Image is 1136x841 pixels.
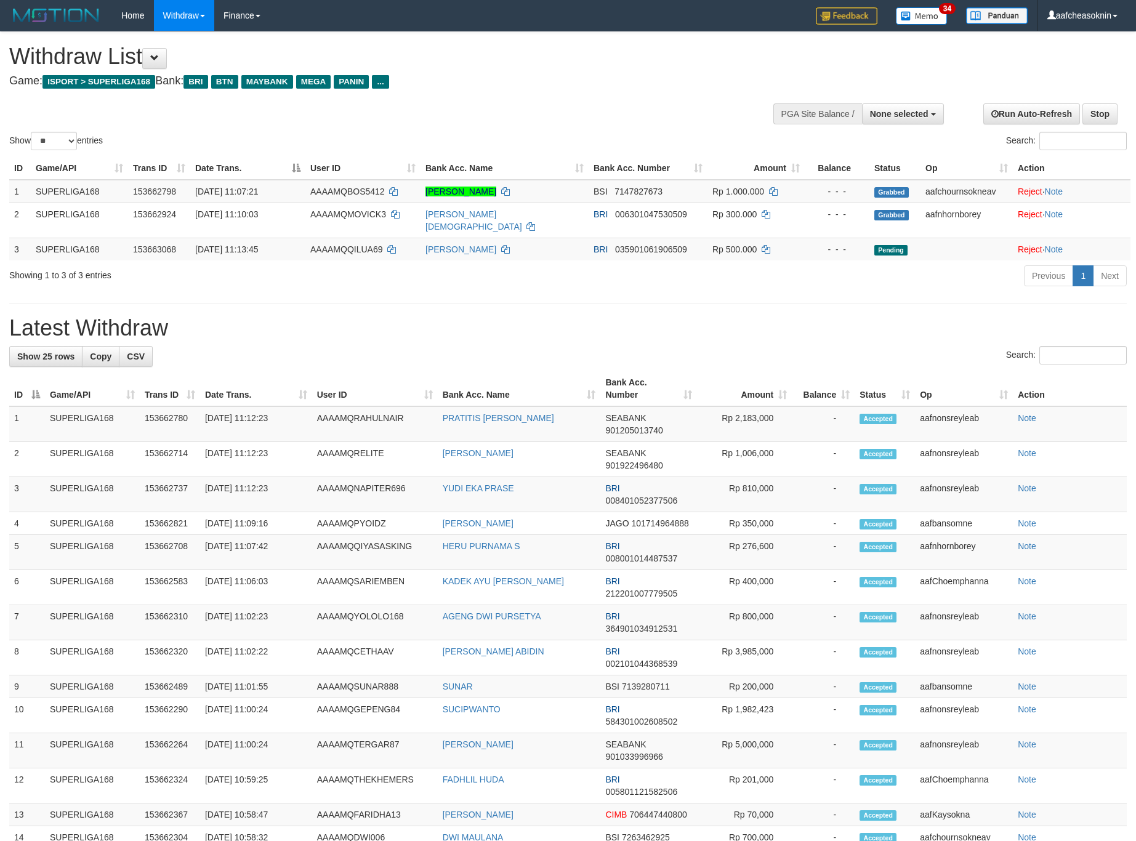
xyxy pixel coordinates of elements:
[1045,244,1063,254] a: Note
[9,406,45,442] td: 1
[860,682,896,693] span: Accepted
[443,611,541,621] a: AGENG DWI PURSETYA
[860,705,896,715] span: Accepted
[1073,265,1094,286] a: 1
[605,425,663,435] span: Copy 901205013740 to clipboard
[1013,157,1130,180] th: Action
[1018,483,1036,493] a: Note
[140,371,200,406] th: Trans ID: activate to sort column ascending
[1018,413,1036,423] a: Note
[200,570,312,605] td: [DATE] 11:06:03
[697,406,792,442] td: Rp 2,183,000
[915,803,1013,826] td: aafKaysokna
[1018,611,1036,621] a: Note
[615,244,687,254] span: Copy 035901061906509 to clipboard
[443,739,514,749] a: [PERSON_NAME]
[1018,810,1036,819] a: Note
[312,675,438,698] td: AAAAMQSUNAR888
[31,203,128,238] td: SUPERLIGA168
[792,477,855,512] td: -
[310,209,386,219] span: AAAAMQMOVICK3
[241,75,293,89] span: MAYBANK
[45,477,140,512] td: SUPERLIGA168
[17,352,75,361] span: Show 25 rows
[305,157,421,180] th: User ID: activate to sort column ascending
[9,132,103,150] label: Show entries
[1018,704,1036,714] a: Note
[862,103,944,124] button: None selected
[1045,187,1063,196] a: Note
[200,640,312,675] td: [DATE] 11:02:22
[443,413,554,423] a: PRATITIS [PERSON_NAME]
[860,647,896,658] span: Accepted
[1024,265,1073,286] a: Previous
[605,717,677,726] span: Copy 584301002608502 to clipboard
[1039,346,1127,364] input: Search:
[45,371,140,406] th: Game/API: activate to sort column ascending
[896,7,948,25] img: Button%20Memo.svg
[45,605,140,640] td: SUPERLIGA168
[1018,187,1042,196] a: Reject
[443,448,514,458] a: [PERSON_NAME]
[9,640,45,675] td: 8
[133,187,176,196] span: 153662798
[1018,775,1036,784] a: Note
[622,682,670,691] span: Copy 7139280711 to clipboard
[605,659,677,669] span: Copy 002101044368539 to clipboard
[140,803,200,826] td: 153662367
[792,535,855,570] td: -
[915,768,1013,803] td: aafChoemphanna
[45,768,140,803] td: SUPERLIGA168
[605,448,646,458] span: SEABANK
[860,519,896,529] span: Accepted
[792,605,855,640] td: -
[697,477,792,512] td: Rp 810,000
[443,810,514,819] a: [PERSON_NAME]
[1006,346,1127,364] label: Search:
[966,7,1028,24] img: panduan.png
[140,675,200,698] td: 153662489
[816,7,877,25] img: Feedback.jpg
[605,646,619,656] span: BRI
[443,646,544,656] a: [PERSON_NAME] ABIDIN
[594,187,608,196] span: BSI
[45,675,140,698] td: SUPERLIGA168
[1018,518,1036,528] a: Note
[200,733,312,768] td: [DATE] 11:00:24
[127,352,145,361] span: CSV
[372,75,389,89] span: ...
[443,682,473,691] a: SUNAR
[605,624,677,634] span: Copy 364901034912531 to clipboard
[9,768,45,803] td: 12
[128,157,190,180] th: Trans ID: activate to sort column ascending
[1006,132,1127,150] label: Search:
[45,406,140,442] td: SUPERLIGA168
[605,553,677,563] span: Copy 008001014487537 to clipboard
[1045,209,1063,219] a: Note
[9,180,31,203] td: 1
[9,238,31,260] td: 3
[915,535,1013,570] td: aafnhornborey
[792,698,855,733] td: -
[334,75,369,89] span: PANIN
[605,483,619,493] span: BRI
[82,346,119,367] a: Copy
[31,238,128,260] td: SUPERLIGA168
[438,371,601,406] th: Bank Acc. Name: activate to sort column ascending
[195,244,258,254] span: [DATE] 11:13:45
[605,413,646,423] span: SEABANK
[792,442,855,477] td: -
[140,640,200,675] td: 153662320
[792,733,855,768] td: -
[1018,739,1036,749] a: Note
[310,244,383,254] span: AAAAMQQILUA69
[605,611,619,621] span: BRI
[605,752,663,762] span: Copy 901033996966 to clipboard
[443,483,514,493] a: YUDI EKA PRASE
[312,733,438,768] td: AAAAMQTERGAR87
[9,75,745,87] h4: Game: Bank:
[629,810,687,819] span: Copy 706447440800 to clipboard
[9,44,745,69] h1: Withdraw List
[792,640,855,675] td: -
[697,570,792,605] td: Rp 400,000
